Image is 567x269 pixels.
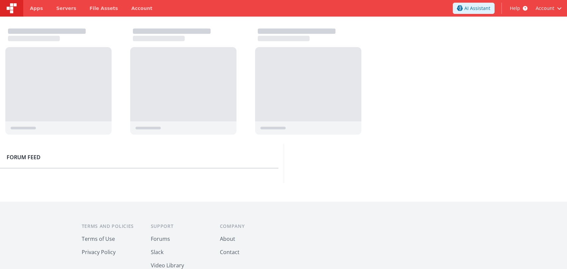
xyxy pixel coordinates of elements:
[535,5,562,12] button: Account
[30,5,43,12] span: Apps
[151,248,163,256] button: Slack
[82,223,140,230] h3: Terms and Policies
[151,235,170,243] button: Forums
[82,248,116,256] a: Privacy Policy
[220,235,235,242] a: About
[90,5,118,12] span: File Assets
[82,235,115,242] a: Terms of Use
[510,5,520,12] span: Help
[453,3,495,14] button: AI Assistant
[151,248,163,256] a: Slack
[464,5,490,12] span: AI Assistant
[220,248,239,256] button: Contact
[151,223,209,230] h3: Support
[56,5,76,12] span: Servers
[7,153,272,161] h2: Forum Feed
[220,223,278,230] h3: Company
[535,5,554,12] span: Account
